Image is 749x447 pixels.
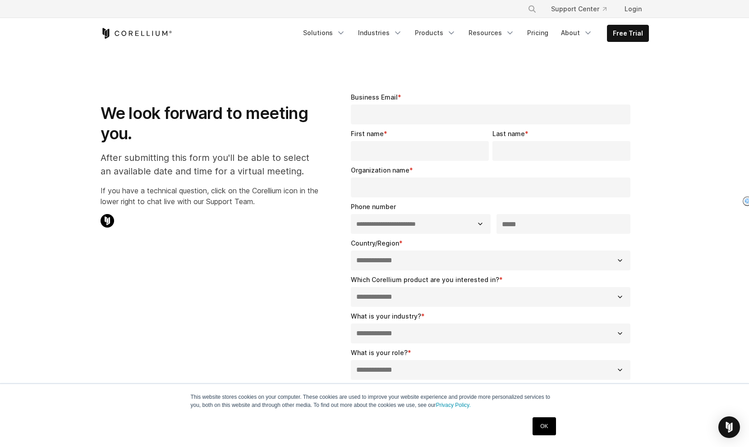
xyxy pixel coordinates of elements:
[463,25,520,41] a: Resources
[351,203,396,210] span: Phone number
[191,393,559,409] p: This website stores cookies on your computer. These cookies are used to improve your website expe...
[351,130,384,137] span: First name
[298,25,649,42] div: Navigation Menu
[607,25,648,41] a: Free Trial
[351,312,421,320] span: What is your industry?
[351,349,408,356] span: What is your role?
[492,130,525,137] span: Last name
[522,25,554,41] a: Pricing
[718,416,740,438] div: Open Intercom Messenger
[101,214,114,228] img: Corellium Chat Icon
[409,25,461,41] a: Products
[524,1,540,17] button: Search
[101,28,172,39] a: Corellium Home
[436,402,471,408] a: Privacy Policy.
[351,166,409,174] span: Organization name
[101,103,318,144] h1: We look forward to meeting you.
[533,417,556,435] a: OK
[544,1,614,17] a: Support Center
[351,93,398,101] span: Business Email
[351,239,399,247] span: Country/Region
[517,1,649,17] div: Navigation Menu
[556,25,598,41] a: About
[101,151,318,178] p: After submitting this form you'll be able to select an available date and time for a virtual meet...
[617,1,649,17] a: Login
[351,276,499,283] span: Which Corellium product are you interested in?
[353,25,408,41] a: Industries
[298,25,351,41] a: Solutions
[101,185,318,207] p: If you have a technical question, click on the Corellium icon in the lower right to chat live wit...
